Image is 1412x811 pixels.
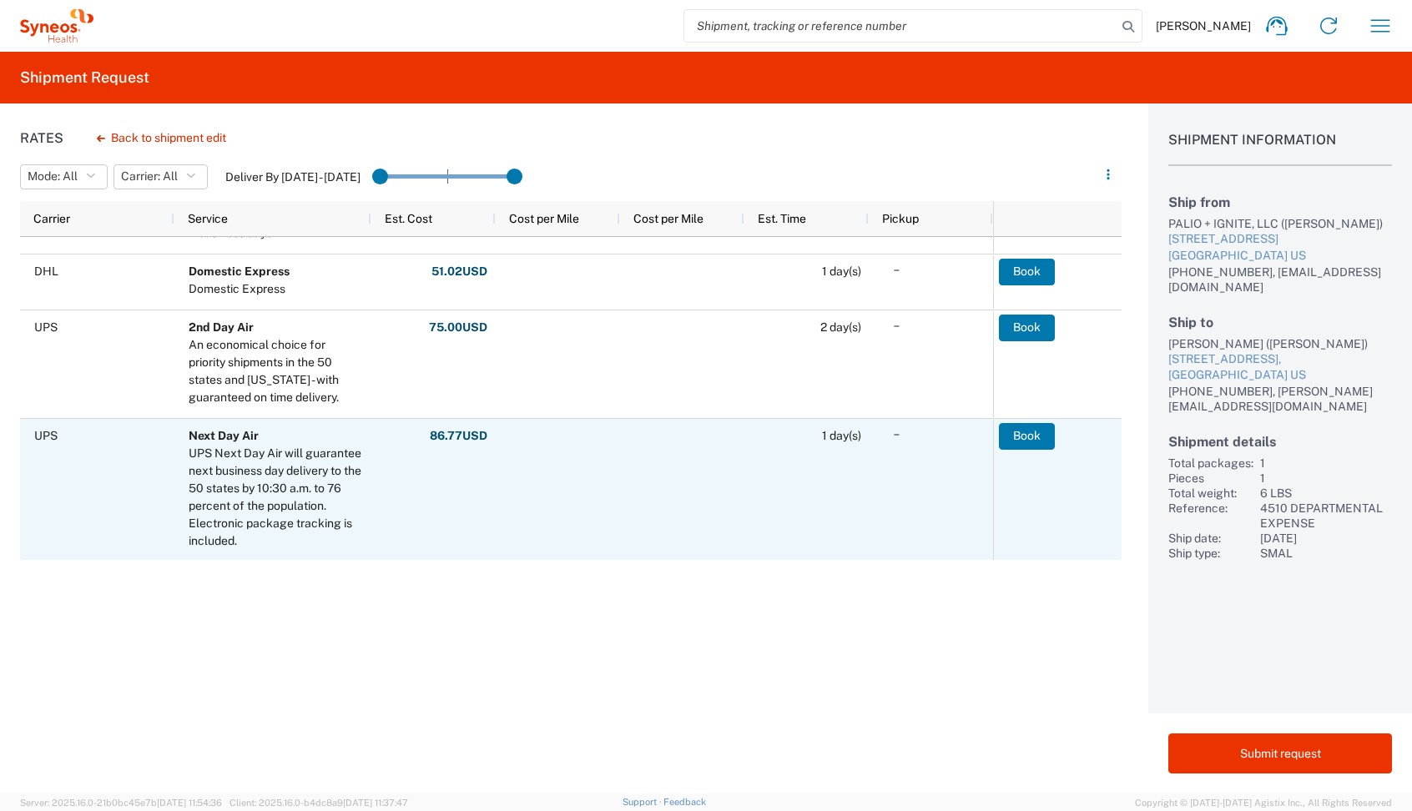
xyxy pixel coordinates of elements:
[20,68,149,88] h2: Shipment Request
[633,212,703,225] span: Cost per Mile
[429,320,487,335] strong: 75.00 USD
[1168,351,1392,368] div: [STREET_ADDRESS],
[663,797,706,807] a: Feedback
[34,429,58,442] span: UPS
[33,212,70,225] span: Carrier
[1168,456,1253,471] div: Total packages:
[1168,733,1392,773] button: Submit request
[1168,351,1392,384] a: [STREET_ADDRESS],[GEOGRAPHIC_DATA] US
[189,445,364,550] div: UPS Next Day Air will guarantee next business day delivery to the 50 states by 10:30 a.m. to 76 p...
[1168,336,1392,351] div: [PERSON_NAME] ([PERSON_NAME])
[113,164,208,189] button: Carrier: All
[188,212,228,225] span: Service
[1168,531,1253,546] div: Ship date:
[822,264,861,278] span: 1 day(s)
[758,212,806,225] span: Est. Time
[1135,795,1392,810] span: Copyright © [DATE]-[DATE] Agistix Inc., All Rights Reserved
[431,264,487,280] strong: 51.02 USD
[1168,231,1392,248] div: [STREET_ADDRESS]
[999,259,1055,285] button: Book
[20,130,63,146] h1: Rates
[999,423,1055,450] button: Book
[1260,456,1392,471] div: 1
[83,123,240,153] button: Back to shipment edit
[820,320,861,334] span: 2 day(s)
[20,164,108,189] button: Mode: All
[1260,546,1392,561] div: SMAL
[121,169,178,184] span: Carrier: All
[229,798,408,808] span: Client: 2025.16.0-b4dc8a9
[1168,501,1253,531] div: Reference:
[1168,315,1392,330] h2: Ship to
[189,264,290,278] b: Domestic Express
[428,315,488,341] button: 75.00USD
[34,320,58,334] span: UPS
[1168,248,1392,264] div: [GEOGRAPHIC_DATA] US
[509,212,579,225] span: Cost per Mile
[1168,384,1392,414] div: [PHONE_NUMBER], [PERSON_NAME][EMAIL_ADDRESS][DOMAIN_NAME]
[1260,531,1392,546] div: [DATE]
[431,259,488,285] button: 51.02USD
[1168,231,1392,264] a: [STREET_ADDRESS][GEOGRAPHIC_DATA] US
[189,320,254,334] b: 2nd Day Air
[343,798,408,808] span: [DATE] 11:37:47
[430,428,487,444] strong: 86.77 USD
[1156,18,1251,33] span: [PERSON_NAME]
[1168,486,1253,501] div: Total weight:
[385,212,432,225] span: Est. Cost
[1168,132,1392,166] h1: Shipment Information
[1168,264,1392,295] div: [PHONE_NUMBER], [EMAIL_ADDRESS][DOMAIN_NAME]
[225,169,361,184] label: Deliver By [DATE] - [DATE]
[999,315,1055,341] button: Book
[1168,434,1392,450] h2: Shipment details
[20,798,222,808] span: Server: 2025.16.0-21b0bc45e7b
[1168,194,1392,210] h2: Ship from
[189,280,290,298] div: Domestic Express
[1260,471,1392,486] div: 1
[822,429,861,442] span: 1 day(s)
[34,264,58,278] span: DHL
[1260,501,1392,531] div: 4510 DEPARTMENTAL EXPENSE
[1168,216,1392,231] div: PALIO + IGNITE, LLC ([PERSON_NAME])
[189,336,364,406] div: An economical choice for priority shipments in the 50 states and Puerto Rico - with guaranteed on...
[189,429,259,442] b: Next Day Air
[882,212,919,225] span: Pickup
[623,797,664,807] a: Support
[429,423,488,450] button: 86.77USD
[684,10,1117,42] input: Shipment, tracking or reference number
[1168,546,1253,561] div: Ship type:
[1168,367,1392,384] div: [GEOGRAPHIC_DATA] US
[1260,486,1392,501] div: 6 LBS
[1168,471,1253,486] div: Pieces
[157,798,222,808] span: [DATE] 11:54:36
[28,169,78,184] span: Mode: All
